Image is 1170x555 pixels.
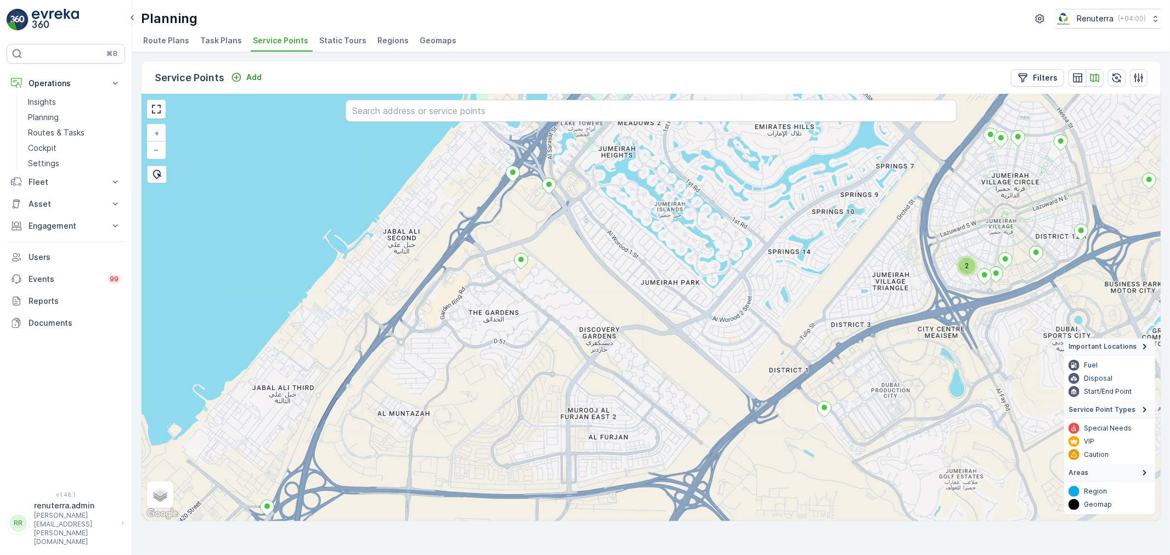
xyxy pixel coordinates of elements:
[29,199,103,209] p: Asset
[28,112,59,123] p: Planning
[24,140,125,156] a: Cockpit
[29,177,103,188] p: Fleet
[144,507,180,521] img: Google
[148,101,165,117] a: View Fullscreen
[959,258,965,264] div: 2
[1084,387,1132,396] p: Start/End Point
[346,100,957,122] input: Search address or service points
[144,507,180,521] a: Open this area in Google Maps (opens a new window)
[959,258,975,274] div: 2
[24,94,125,110] a: Insights
[143,35,189,46] span: Route Plans
[154,145,160,154] span: −
[24,156,125,171] a: Settings
[148,483,172,507] a: Layers
[1084,437,1094,446] p: VIP
[1033,72,1058,83] p: Filters
[7,215,125,237] button: Engagement
[1084,500,1112,509] p: Geomap
[29,274,101,285] p: Events
[7,290,125,312] a: Reports
[1064,401,1155,418] summary: Service Point Types
[1055,9,1161,29] button: Renuterra(+04:00)
[7,193,125,215] button: Asset
[7,312,125,334] a: Documents
[1118,14,1146,23] p: ( +04:00 )
[1069,405,1135,414] span: Service Point Types
[28,127,84,138] p: Routes & Tasks
[1069,342,1137,351] span: Important Locations
[1064,338,1155,355] summary: Important Locations
[28,158,59,169] p: Settings
[1084,487,1107,496] p: Region
[32,9,79,31] img: logo_light-DOdMpM7g.png
[7,9,29,31] img: logo
[253,35,308,46] span: Service Points
[319,35,366,46] span: Static Tours
[9,514,27,532] div: RR
[29,220,103,231] p: Engagement
[28,97,56,107] p: Insights
[246,72,262,83] p: Add
[377,35,409,46] span: Regions
[227,71,266,84] button: Add
[1011,69,1064,87] button: Filters
[34,500,116,511] p: renuterra.admin
[29,296,121,307] p: Reports
[24,110,125,125] a: Planning
[420,35,456,46] span: Geomaps
[148,125,165,141] a: Zoom In
[29,78,103,89] p: Operations
[1064,465,1155,482] summary: Areas
[1077,13,1114,24] p: Renuterra
[200,35,242,46] span: Task Plans
[154,128,159,138] span: +
[141,10,197,27] p: Planning
[147,166,167,183] div: Bulk Select
[7,171,125,193] button: Fleet
[7,72,125,94] button: Operations
[1069,468,1088,477] span: Areas
[7,500,125,546] button: RRrenuterra.admin[PERSON_NAME][EMAIL_ADDRESS][PERSON_NAME][DOMAIN_NAME]
[29,318,121,329] p: Documents
[148,141,165,158] a: Zoom Out
[106,49,117,58] p: ⌘B
[110,275,118,284] p: 99
[7,246,125,268] a: Users
[7,268,125,290] a: Events99
[1084,450,1109,459] p: Caution
[34,511,116,546] p: [PERSON_NAME][EMAIL_ADDRESS][PERSON_NAME][DOMAIN_NAME]
[28,143,56,154] p: Cockpit
[155,70,224,86] p: Service Points
[1084,424,1132,433] p: Special Needs
[1084,374,1112,383] p: Disposal
[7,491,125,498] span: v 1.48.1
[24,125,125,140] a: Routes & Tasks
[1055,13,1072,25] img: Screenshot_2024-07-26_at_13.33.01.png
[29,252,121,263] p: Users
[1084,361,1098,370] p: Fuel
